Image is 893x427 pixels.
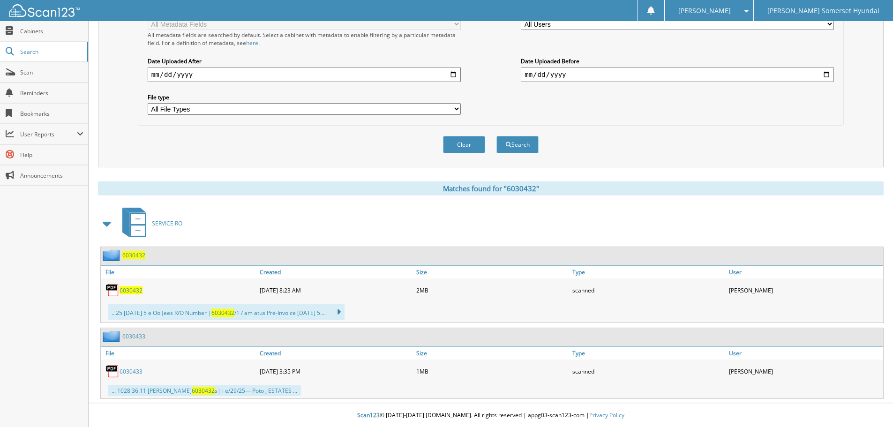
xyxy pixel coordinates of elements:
[257,266,414,278] a: Created
[846,382,893,427] iframe: Chat Widget
[589,411,624,419] a: Privacy Policy
[105,364,120,378] img: PDF.png
[727,281,883,300] div: [PERSON_NAME]
[101,347,257,360] a: File
[496,136,539,153] button: Search
[521,57,834,65] label: Date Uploaded Before
[414,347,570,360] a: Size
[103,249,122,261] img: folder2.png
[105,283,120,297] img: PDF.png
[20,89,83,97] span: Reminders
[20,27,83,35] span: Cabinets
[727,266,883,278] a: User
[727,347,883,360] a: User
[9,4,80,17] img: scan123-logo-white.svg
[89,404,893,427] div: © [DATE]-[DATE] [DOMAIN_NAME]. All rights reserved | appg03-scan123-com |
[767,8,879,14] span: [PERSON_NAME] Somerset Hyundai
[148,93,461,101] label: File type
[678,8,731,14] span: [PERSON_NAME]
[727,362,883,381] div: [PERSON_NAME]
[148,31,461,47] div: All metadata fields are searched by default. Select a cabinet with metadata to enable filtering b...
[257,281,414,300] div: [DATE] 8:23 AM
[148,57,461,65] label: Date Uploaded After
[20,48,82,56] span: Search
[20,172,83,180] span: Announcements
[570,362,727,381] div: scanned
[211,309,234,317] span: 6030432
[20,110,83,118] span: Bookmarks
[521,67,834,82] input: end
[414,362,570,381] div: 1MB
[117,205,182,242] a: SERVICE RO
[20,68,83,76] span: Scan
[101,266,257,278] a: File
[122,332,145,340] a: 6030433
[152,219,182,227] span: SERVICE RO
[20,130,77,138] span: User Reports
[120,286,143,294] a: 6030432
[414,266,570,278] a: Size
[257,347,414,360] a: Created
[570,266,727,278] a: Type
[108,385,301,396] div: ... 1028 36.11 [PERSON_NAME] s| i e/29/25— Poto ; ESTATES ...
[443,136,485,153] button: Clear
[103,330,122,342] img: folder2.png
[246,39,258,47] a: here
[98,181,884,195] div: Matches found for "6030432"
[570,347,727,360] a: Type
[148,67,461,82] input: start
[122,251,145,259] a: 6030432
[257,362,414,381] div: [DATE] 3:35 PM
[120,367,143,375] a: 6030433
[357,411,380,419] span: Scan123
[414,281,570,300] div: 2MB
[20,151,83,159] span: Help
[108,304,345,320] div: ...25 [DATE] 5 e Oo (ees R/O Number | /1 / am atus Pre-Invoice [DATE] 5....
[192,387,215,395] span: 6030432
[570,281,727,300] div: scanned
